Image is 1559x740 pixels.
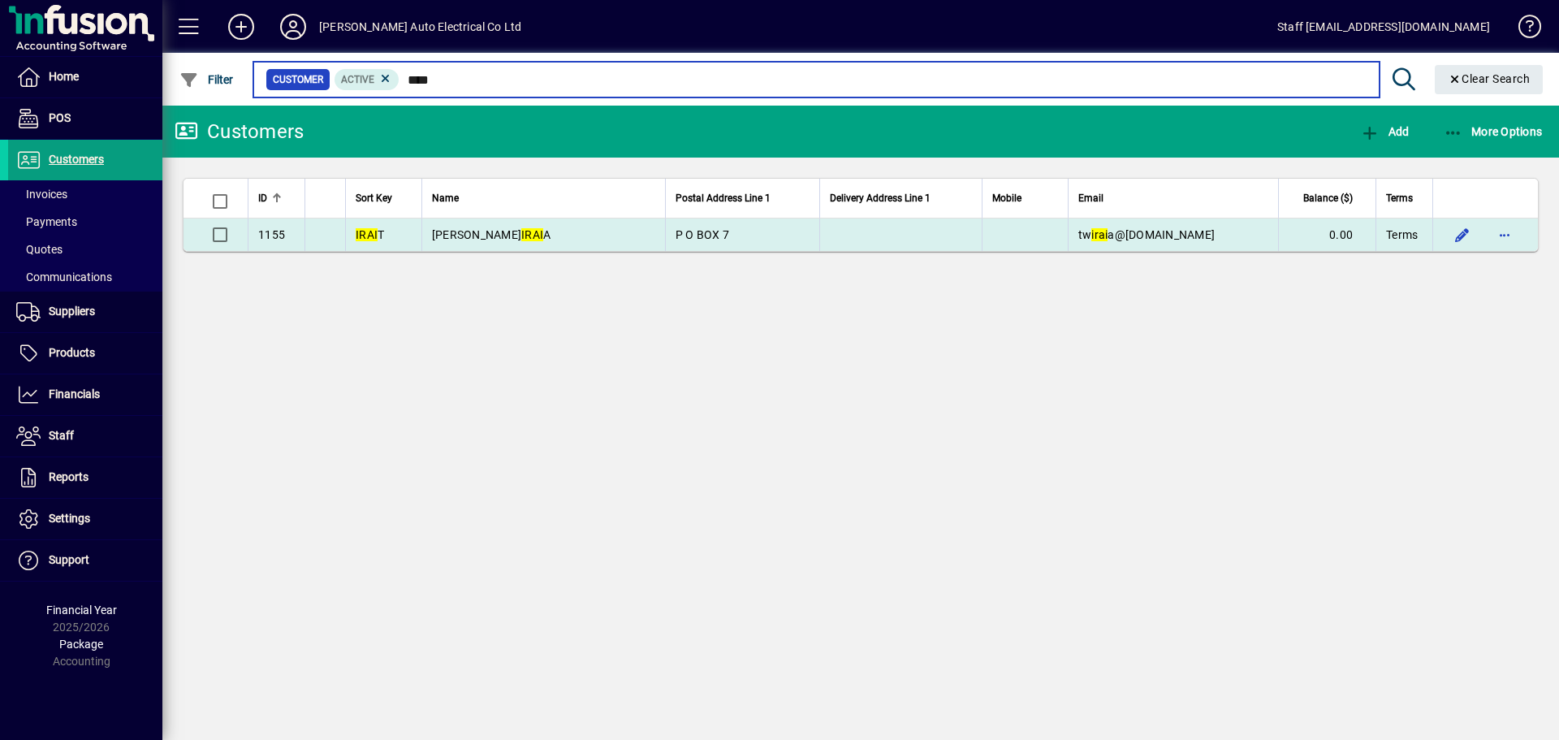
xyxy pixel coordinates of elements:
span: Settings [49,512,90,525]
a: Payments [8,208,162,236]
a: Quotes [8,236,162,263]
button: Add [1356,117,1413,146]
span: Payments [16,215,77,228]
span: Home [49,70,79,83]
a: Home [8,57,162,97]
a: Communications [8,263,162,291]
a: Suppliers [8,292,162,332]
span: Financial Year [46,604,117,617]
a: POS [8,98,162,139]
span: Products [49,346,95,359]
a: Financials [8,374,162,415]
span: Terms [1386,227,1418,243]
a: Invoices [8,180,162,208]
button: More Options [1440,117,1547,146]
span: Filter [179,73,234,86]
span: Quotes [16,243,63,256]
a: Knowledge Base [1506,3,1539,56]
span: Customer [273,71,323,88]
span: Postal Address Line 1 [676,189,771,207]
span: Mobile [992,189,1021,207]
div: Mobile [992,189,1058,207]
div: Staff [EMAIL_ADDRESS][DOMAIN_NAME] [1277,14,1490,40]
div: Email [1078,189,1268,207]
button: Profile [267,12,319,41]
span: tw a@[DOMAIN_NAME] [1078,228,1215,241]
div: Balance ($) [1289,189,1367,207]
span: Staff [49,429,74,442]
span: Customers [49,153,104,166]
span: 1155 [258,228,285,241]
span: Support [49,553,89,566]
span: Email [1078,189,1103,207]
a: Staff [8,416,162,457]
button: Add [215,12,267,41]
a: Products [8,333,162,374]
mat-chip: Activation Status: Active [335,69,399,90]
div: Customers [175,119,304,145]
button: Filter [175,65,238,94]
span: Invoices [16,188,67,201]
span: [PERSON_NAME] A [432,228,551,241]
span: T [356,228,384,241]
span: POS [49,111,71,124]
span: Clear Search [1448,72,1531,85]
td: 0.00 [1278,219,1375,251]
span: Reports [49,470,89,483]
span: Financials [49,387,100,400]
span: Sort Key [356,189,392,207]
a: Support [8,540,162,581]
button: More options [1492,222,1518,248]
a: Settings [8,499,162,539]
span: Delivery Address Line 1 [830,189,931,207]
span: P O BOX 7 [676,228,729,241]
button: Clear [1435,65,1544,94]
span: Active [341,74,374,85]
div: Name [432,189,655,207]
span: Suppliers [49,305,95,318]
em: IRAI [356,228,378,241]
em: IRAI [521,228,543,241]
span: Package [59,638,103,651]
a: Reports [8,457,162,498]
span: Communications [16,270,112,283]
span: Balance ($) [1303,189,1353,207]
span: Add [1360,125,1409,138]
span: More Options [1444,125,1543,138]
span: ID [258,189,267,207]
button: Edit [1449,222,1475,248]
em: irai [1091,228,1108,241]
span: Terms [1386,189,1413,207]
div: ID [258,189,295,207]
span: Name [432,189,459,207]
div: [PERSON_NAME] Auto Electrical Co Ltd [319,14,521,40]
